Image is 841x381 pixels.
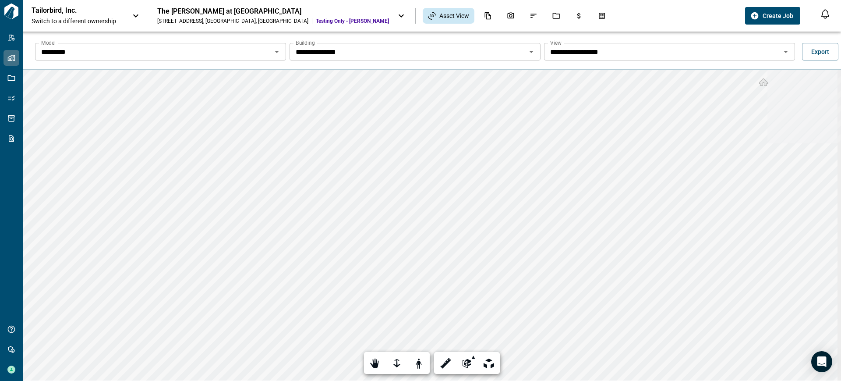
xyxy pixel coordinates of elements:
div: Documents [479,8,497,23]
label: Model [41,39,56,46]
span: Asset View [439,11,469,20]
div: Photos [502,8,520,23]
div: Issues & Info [524,8,543,23]
button: Open notification feed [818,7,832,21]
p: Tailorbird, Inc. [32,6,110,15]
div: [STREET_ADDRESS] , [GEOGRAPHIC_DATA] , [GEOGRAPHIC_DATA] [157,18,308,25]
span: Create Job [763,11,793,20]
div: The [PERSON_NAME] at [GEOGRAPHIC_DATA] [157,7,389,16]
button: Open [780,46,792,58]
div: Budgets [570,8,588,23]
button: Create Job [745,7,800,25]
button: Export [802,43,838,61]
label: View [550,39,562,46]
div: Jobs [547,8,565,23]
div: Open Intercom Messenger [811,351,832,372]
span: Testing Only - [PERSON_NAME] [316,18,389,25]
button: Open [525,46,537,58]
span: Switch to a different ownership [32,17,124,25]
div: Asset View [423,8,474,24]
span: Export [811,47,829,56]
button: Open [271,46,283,58]
div: Takeoff Center [593,8,611,23]
label: Building [296,39,315,46]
